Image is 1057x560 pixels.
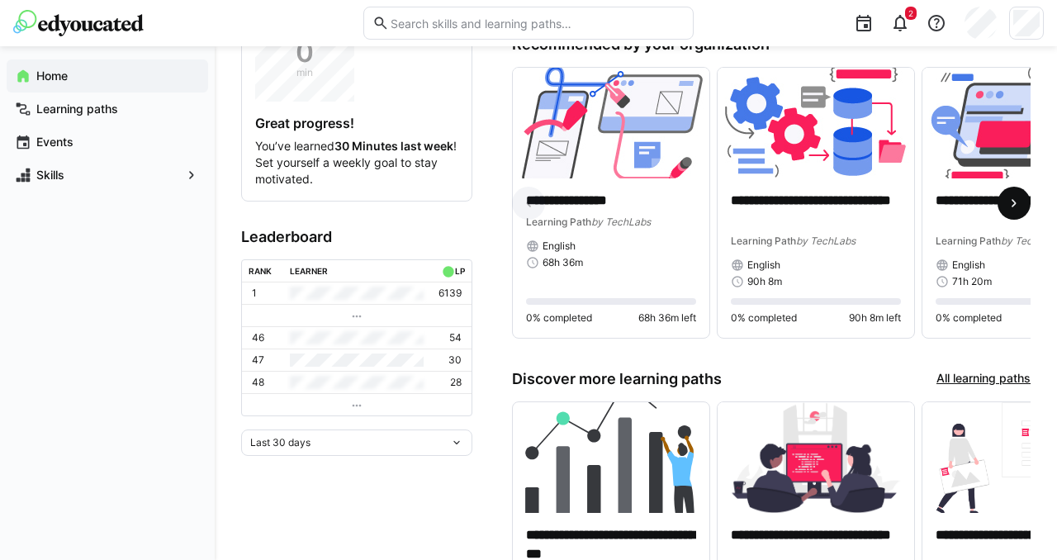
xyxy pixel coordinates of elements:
[952,275,992,288] span: 71h 20m
[252,376,264,389] p: 48
[334,139,453,153] strong: 30 Minutes last week
[731,311,797,325] span: 0% completed
[438,287,462,300] p: 6139
[448,354,462,367] p: 30
[936,235,1001,247] span: Learning Path
[796,235,856,247] span: by TechLabs
[526,216,591,228] span: Learning Path
[241,228,472,246] h3: Leaderboard
[543,240,576,253] span: English
[908,8,913,18] span: 2
[936,311,1002,325] span: 0% completed
[250,436,310,449] span: Last 30 days
[591,216,651,228] span: by TechLabs
[512,370,722,388] h3: Discover more learning paths
[252,331,264,344] p: 46
[952,259,985,272] span: English
[513,402,709,513] img: image
[747,275,782,288] span: 90h 8m
[638,311,696,325] span: 68h 36m left
[543,256,583,269] span: 68h 36m
[449,331,462,344] p: 54
[249,266,272,276] div: Rank
[455,266,465,276] div: LP
[718,68,914,178] img: image
[389,16,685,31] input: Search skills and learning paths…
[255,115,458,131] h4: Great progress!
[252,354,264,367] p: 47
[747,259,780,272] span: English
[290,266,328,276] div: Learner
[731,235,796,247] span: Learning Path
[252,287,257,300] p: 1
[718,402,914,513] img: image
[936,370,1031,388] a: All learning paths
[526,311,592,325] span: 0% completed
[849,311,901,325] span: 90h 8m left
[255,138,458,187] p: You’ve learned ! Set yourself a weekly goal to stay motivated.
[513,68,709,178] img: image
[450,376,462,389] p: 28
